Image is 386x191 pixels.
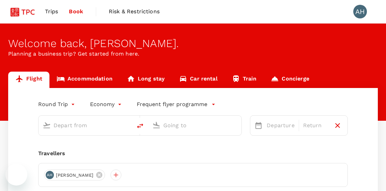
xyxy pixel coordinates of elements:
div: Travellers [38,149,348,158]
img: Tsao Pao Chee Group Pte Ltd [8,4,40,19]
span: Trips [45,8,58,16]
button: delete [132,118,148,134]
input: Depart from [54,120,118,131]
p: Return [303,121,328,130]
a: Flight [8,72,49,88]
div: AH[PERSON_NAME] [44,170,105,180]
iframe: Button to launch messaging window [5,164,27,186]
a: Car rental [172,72,225,88]
span: Book [69,8,83,16]
div: Economy [90,99,123,110]
a: Accommodation [49,72,120,88]
div: AH [46,171,54,179]
div: AH [353,5,367,18]
div: Welcome back , [PERSON_NAME] . [8,37,378,50]
a: Long stay [120,72,172,88]
p: Planning a business trip? Get started from here. [8,50,378,58]
button: Open [237,124,238,126]
p: Departure [267,121,294,130]
button: Frequent flyer programme [137,100,216,108]
span: Risk & Restrictions [109,8,160,16]
div: Round Trip [38,99,76,110]
span: [PERSON_NAME] [52,172,98,179]
p: Frequent flyer programme [137,100,207,108]
a: Concierge [264,72,316,88]
input: Going to [163,120,227,131]
a: Train [225,72,264,88]
button: Open [127,124,129,126]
